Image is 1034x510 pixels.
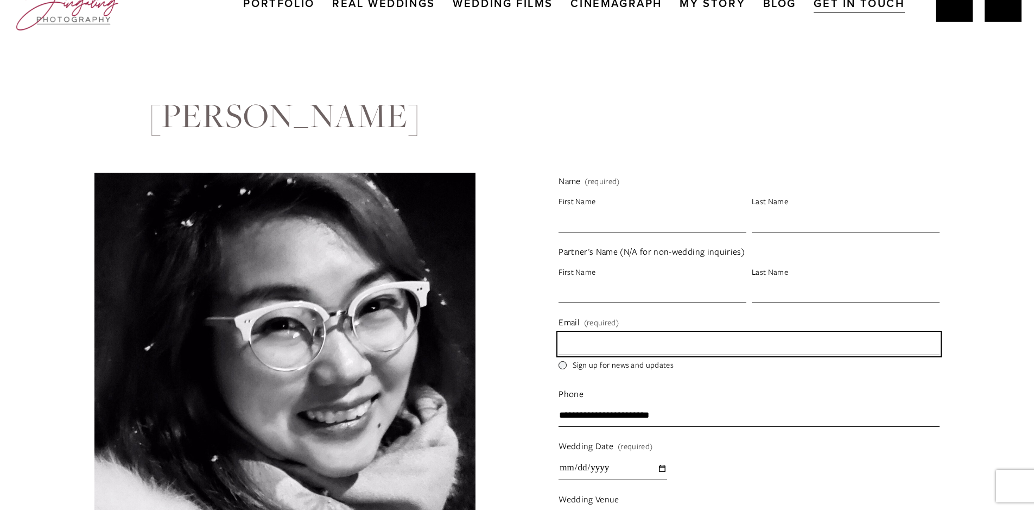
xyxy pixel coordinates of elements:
span: Name [559,173,580,190]
span: Sign up for news and updates [573,357,674,373]
span: (required) [618,439,652,454]
span: Partner's Name (N/A for non-wedding inquiries) [559,243,745,260]
div: First Name [559,194,746,210]
span: Wedding Date [559,438,613,455]
span: Phone [559,386,583,402]
h1: [PERSON_NAME] [56,96,514,135]
span: Email [559,314,580,331]
span: (required) [585,177,619,185]
input: Sign up for news and updates [559,361,567,369]
div: Last Name [752,194,940,210]
div: Last Name [752,265,940,281]
div: First Name [559,265,746,281]
span: Wedding Venue [559,491,619,508]
span: (required) [584,315,619,330]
